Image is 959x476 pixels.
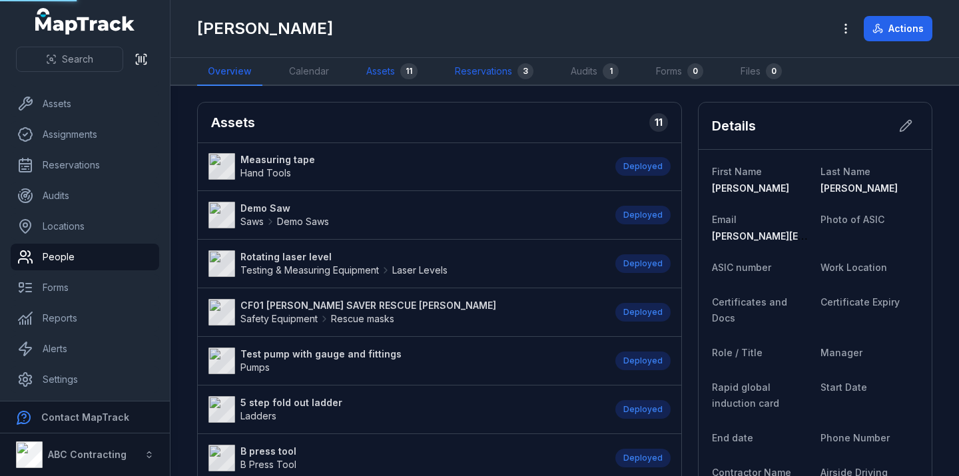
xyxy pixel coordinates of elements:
span: Start Date [820,381,867,393]
span: Phone Number [820,432,890,443]
button: Search [16,47,123,72]
span: Manager [820,347,862,358]
a: Audits [11,182,159,209]
a: Assignments [11,121,159,148]
a: Settings [11,366,159,393]
div: 3 [517,63,533,79]
h1: [PERSON_NAME] [197,18,333,39]
a: Locations [11,213,159,240]
div: 11 [649,113,668,132]
span: B Press Tool [240,459,296,470]
div: Deployed [615,352,671,370]
div: 0 [766,63,782,79]
span: Search [62,53,93,66]
span: First Name [712,166,762,177]
div: 11 [400,63,418,79]
a: Test pump with gauge and fittingsPumps [208,348,602,374]
strong: Contact MapTrack [41,411,129,423]
span: Saws [240,215,264,228]
a: Calendar [278,58,340,86]
button: Actions [864,16,932,41]
strong: CF01 [PERSON_NAME] SAVER RESCUE [PERSON_NAME] [240,299,496,312]
strong: Test pump with gauge and fittings [240,348,402,361]
a: Alerts [11,336,159,362]
span: Testing & Measuring Equipment [240,264,379,277]
a: Audits1 [560,58,629,86]
span: Photo of ASIC [820,214,884,225]
span: Hand Tools [240,167,291,178]
span: Pumps [240,361,270,373]
span: Role / Title [712,347,763,358]
span: [PERSON_NAME] [820,182,898,194]
a: Files0 [730,58,793,86]
span: ASIC number [712,262,771,273]
a: MapTrack [35,8,135,35]
div: Deployed [615,303,671,322]
span: Rapid global induction card [712,381,779,409]
div: Deployed [615,400,671,419]
span: Last Name [820,166,870,177]
a: Assets11 [356,58,428,86]
span: End date [712,432,753,443]
a: Forms [11,274,159,301]
a: Reports [11,305,159,332]
span: Work Location [820,262,887,273]
span: Rescue masks [331,312,394,326]
span: Laser Levels [392,264,448,277]
div: Deployed [615,206,671,224]
strong: Measuring tape [240,153,315,166]
span: Demo Saws [277,215,329,228]
a: Forms0 [645,58,714,86]
a: Reservations [11,152,159,178]
h2: Details [712,117,756,135]
a: Rotating laser levelTesting & Measuring EquipmentLaser Levels [208,250,602,277]
strong: B press tool [240,445,296,458]
strong: ABC Contracting [48,449,127,460]
div: Deployed [615,157,671,176]
div: Deployed [615,254,671,273]
span: Ladders [240,410,276,421]
a: Reservations3 [444,58,544,86]
span: Certificates and Docs [712,296,787,324]
a: B press toolB Press Tool [208,445,602,471]
div: 1 [603,63,619,79]
div: 0 [687,63,703,79]
a: 5 step fold out ladderLadders [208,396,602,423]
a: Demo SawSawsDemo Saws [208,202,602,228]
a: People [11,244,159,270]
span: Email [712,214,737,225]
strong: Demo Saw [240,202,329,215]
a: CF01 [PERSON_NAME] SAVER RESCUE [PERSON_NAME]Safety EquipmentRescue masks [208,299,602,326]
span: Safety Equipment [240,312,318,326]
div: Deployed [615,449,671,467]
strong: 5 step fold out ladder [240,396,342,409]
strong: Rotating laser level [240,250,448,264]
a: Assets [11,91,159,117]
span: Certificate Expiry [820,296,900,308]
a: Overview [197,58,262,86]
a: Measuring tapeHand Tools [208,153,602,180]
span: [PERSON_NAME] [712,182,789,194]
h2: Assets [211,113,255,132]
